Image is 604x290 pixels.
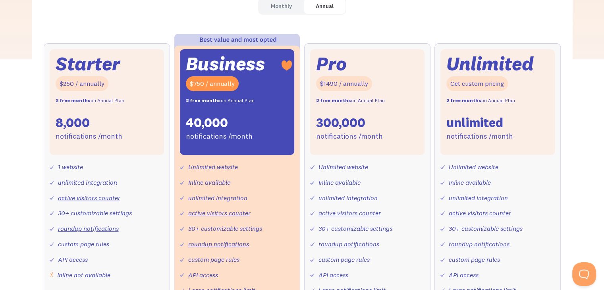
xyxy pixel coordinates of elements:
a: roundup notifications [318,240,379,248]
a: active visitors counter [188,209,251,217]
a: roundup notifications [58,224,119,232]
div: Get custom pricing [446,76,508,91]
div: Starter [56,55,120,72]
div: $750 / annually [186,76,239,91]
div: Inline available [449,177,491,188]
div: API access [58,254,88,265]
strong: 2 free months [316,97,351,103]
div: on Annual Plan [316,95,385,106]
div: API access [188,269,218,281]
div: Inline available [318,177,361,188]
div: 1 website [58,161,83,173]
div: API access [318,269,348,281]
strong: 2 free months [56,97,91,103]
div: unlimited integration [58,177,117,188]
a: active visitors counter [449,209,511,217]
div: Inline not available [57,269,110,281]
div: 40,000 [186,114,228,131]
a: active visitors counter [318,209,381,217]
div: 30+ customizable settings [188,223,262,234]
div: API access [449,269,479,281]
a: roundup notifications [188,240,249,248]
div: unlimited [446,114,503,131]
div: custom page rules [188,254,239,265]
div: 8,000 [56,114,90,131]
div: unlimited integration [449,192,508,204]
div: 30+ customizable settings [318,223,392,234]
div: notifications /month [446,131,513,142]
div: Inline available [188,177,230,188]
div: custom page rules [318,254,370,265]
a: roundup notifications [449,240,509,248]
div: $1490 / annually [316,76,372,91]
div: Business [186,55,265,72]
div: unlimited integration [188,192,247,204]
div: Pro [316,55,347,72]
div: Unlimited [446,55,534,72]
strong: 2 free months [186,97,221,103]
div: Unlimited website [318,161,368,173]
iframe: Toggle Customer Support [572,262,596,286]
div: $250 / annually [56,76,108,91]
div: notifications /month [316,131,383,142]
div: Monthly [271,0,292,12]
div: custom page rules [58,238,109,250]
div: on Annual Plan [186,95,255,106]
div: notifications /month [56,131,122,142]
div: unlimited integration [318,192,378,204]
div: Annual [316,0,334,12]
div: on Annual Plan [446,95,515,106]
div: Unlimited website [188,161,238,173]
a: active visitors counter [58,194,120,202]
div: 30+ customizable settings [58,207,132,219]
div: 300,000 [316,114,365,131]
strong: 2 free months [446,97,481,103]
div: 30+ customizable settings [449,223,523,234]
div: custom page rules [449,254,500,265]
div: Unlimited website [449,161,498,173]
div: on Annual Plan [56,95,124,106]
div: notifications /month [186,131,253,142]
